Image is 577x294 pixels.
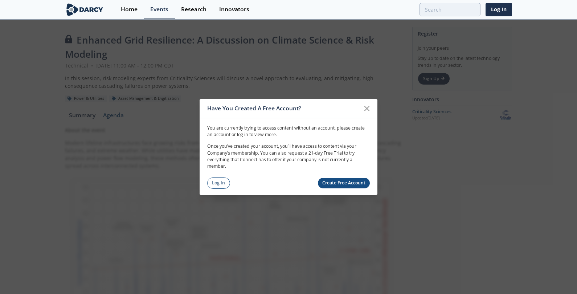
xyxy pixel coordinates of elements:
[486,3,512,16] a: Log In
[207,124,370,138] p: You are currently trying to access content without an account, please create an account or log in...
[207,102,360,115] div: Have You Created A Free Account?
[181,7,206,12] div: Research
[150,7,168,12] div: Events
[420,3,480,16] input: Advanced Search
[121,7,138,12] div: Home
[207,177,230,189] a: Log In
[219,7,249,12] div: Innovators
[318,178,370,188] a: Create Free Account
[65,3,105,16] img: logo-wide.svg
[207,143,370,170] p: Once you’ve created your account, you’ll have access to content via your Company’s membership. Yo...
